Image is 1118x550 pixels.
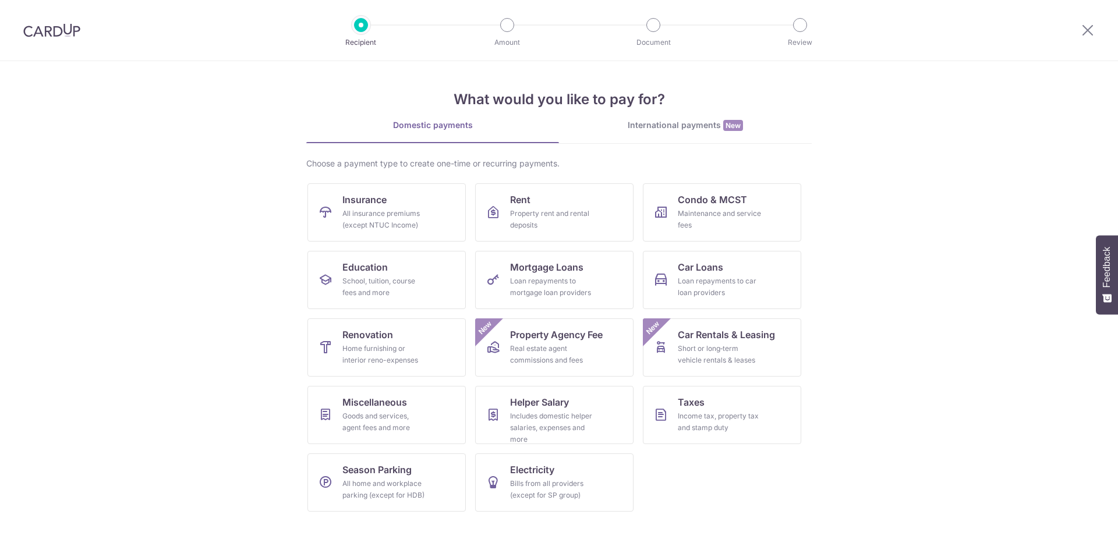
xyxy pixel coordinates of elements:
[23,23,80,37] img: CardUp
[678,193,747,207] span: Condo & MCST
[610,37,696,48] p: Document
[723,120,743,131] span: New
[678,343,762,366] div: Short or long‑term vehicle rentals & leases
[342,395,407,409] span: Miscellaneous
[643,318,663,338] span: New
[342,478,426,501] div: All home and workplace parking (except for HDB)
[510,343,594,366] div: Real estate agent commissions and fees
[307,386,466,444] a: MiscellaneousGoods and services, agent fees and more
[342,410,426,434] div: Goods and services, agent fees and more
[342,328,393,342] span: Renovation
[1102,247,1112,288] span: Feedback
[643,318,801,377] a: Car Rentals & LeasingShort or long‑term vehicle rentals & leasesNew
[643,386,801,444] a: TaxesIncome tax, property tax and stamp duty
[318,37,404,48] p: Recipient
[342,343,426,366] div: Home furnishing or interior reno-expenses
[678,328,775,342] span: Car Rentals & Leasing
[342,275,426,299] div: School, tuition, course fees and more
[1096,235,1118,314] button: Feedback - Show survey
[342,193,387,207] span: Insurance
[342,208,426,231] div: All insurance premiums (except NTUC Income)
[342,463,412,477] span: Season Parking
[510,275,594,299] div: Loan repayments to mortgage loan providers
[476,318,495,338] span: New
[510,208,594,231] div: Property rent and rental deposits
[643,251,801,309] a: Car LoansLoan repayments to car loan providers
[475,183,634,242] a: RentProperty rent and rental deposits
[510,260,583,274] span: Mortgage Loans
[306,158,812,169] div: Choose a payment type to create one-time or recurring payments.
[510,410,594,445] div: Includes domestic helper salaries, expenses and more
[510,395,569,409] span: Helper Salary
[307,453,466,512] a: Season ParkingAll home and workplace parking (except for HDB)
[678,208,762,231] div: Maintenance and service fees
[464,37,550,48] p: Amount
[475,251,634,309] a: Mortgage LoansLoan repayments to mortgage loan providers
[510,478,594,501] div: Bills from all providers (except for SP group)
[757,37,843,48] p: Review
[510,463,554,477] span: Electricity
[678,275,762,299] div: Loan repayments to car loan providers
[306,119,559,131] div: Domestic payments
[510,193,530,207] span: Rent
[1043,515,1106,544] iframe: Opens a widget where you can find more information
[559,119,812,132] div: International payments
[307,183,466,242] a: InsuranceAll insurance premiums (except NTUC Income)
[678,410,762,434] div: Income tax, property tax and stamp duty
[306,89,812,110] h4: What would you like to pay for?
[678,395,705,409] span: Taxes
[475,318,634,377] a: Property Agency FeeReal estate agent commissions and feesNew
[475,386,634,444] a: Helper SalaryIncludes domestic helper salaries, expenses and more
[643,183,801,242] a: Condo & MCSTMaintenance and service fees
[510,328,603,342] span: Property Agency Fee
[475,453,634,512] a: ElectricityBills from all providers (except for SP group)
[307,318,466,377] a: RenovationHome furnishing or interior reno-expenses
[342,260,388,274] span: Education
[307,251,466,309] a: EducationSchool, tuition, course fees and more
[678,260,723,274] span: Car Loans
